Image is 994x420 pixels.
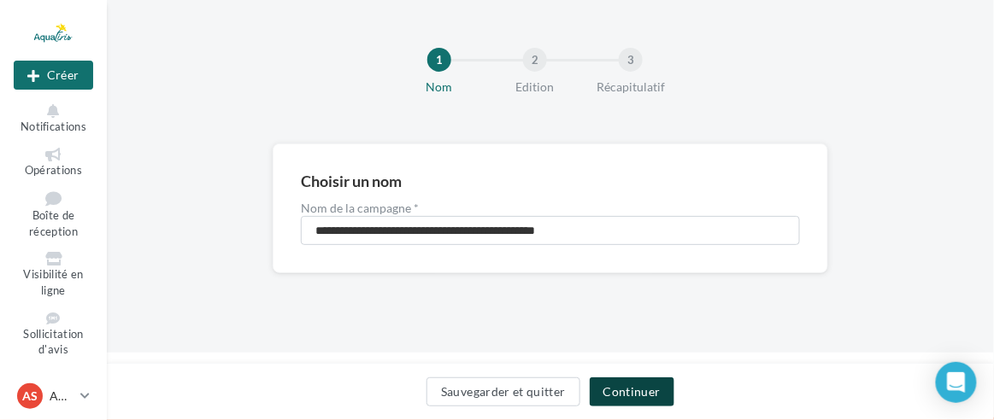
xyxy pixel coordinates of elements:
div: 3 [619,48,643,72]
div: 1 [427,48,451,72]
div: Open Intercom Messenger [936,362,977,403]
a: Campagnes [14,367,93,404]
span: Opérations [25,163,82,177]
a: Sollicitation d'avis [14,308,93,360]
a: AS AQUATIRIS Siège [14,380,93,412]
div: Choisir un nom [301,173,402,189]
span: Notifications [21,120,86,133]
div: Edition [480,79,590,96]
a: Visibilité en ligne [14,248,93,300]
a: Boîte de réception [14,187,93,242]
button: Continuer [590,377,674,406]
span: Sollicitation d'avis [23,327,83,357]
div: 2 [523,48,547,72]
span: Visibilité en ligne [23,268,83,298]
a: Opérations [14,144,93,181]
span: Boîte de réception [29,209,78,239]
button: Créer [14,61,93,90]
span: AS [22,388,38,405]
div: Nom [385,79,494,96]
button: Notifications [14,101,93,137]
button: Sauvegarder et quitter [426,377,580,406]
p: AQUATIRIS Siège [50,388,74,405]
div: Récapitulatif [576,79,685,96]
div: Nouvelle campagne [14,61,93,90]
label: Nom de la campagne * [301,202,800,214]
